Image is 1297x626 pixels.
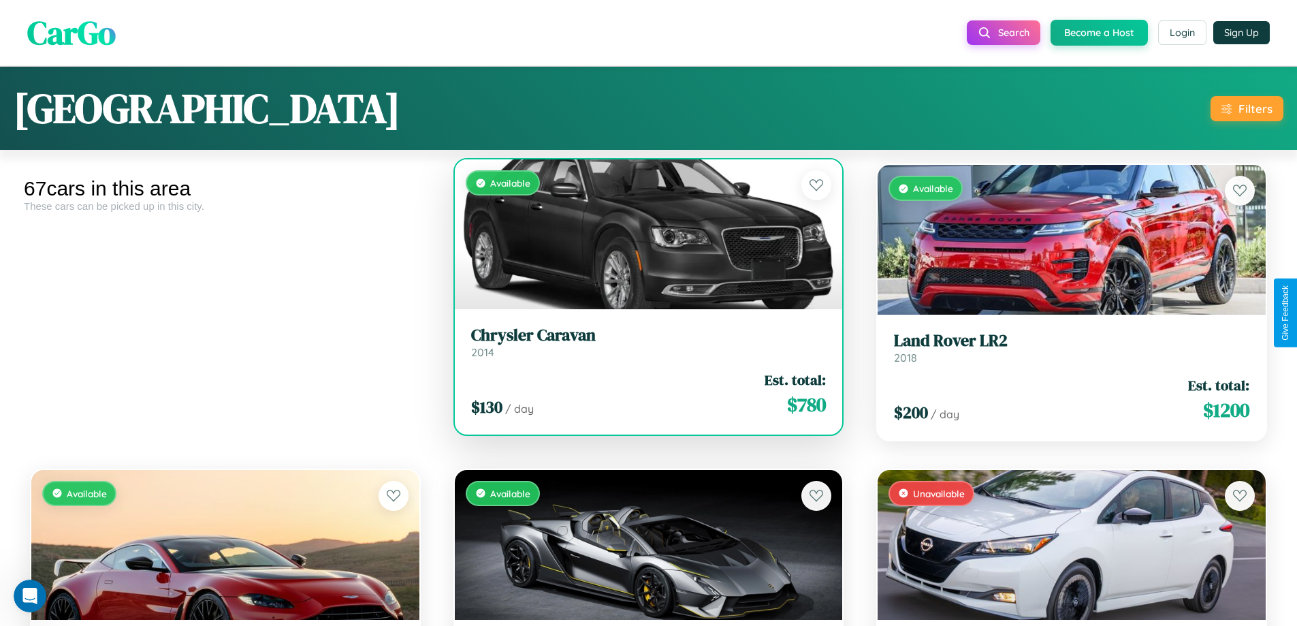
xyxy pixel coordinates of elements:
span: Available [490,177,530,189]
span: Unavailable [913,488,965,499]
span: Available [67,488,107,499]
a: Chrysler Caravan2014 [471,326,827,359]
div: Give Feedback [1281,285,1290,341]
span: $ 200 [894,401,928,424]
span: Available [913,183,953,194]
span: / day [931,407,959,421]
span: $ 130 [471,396,502,418]
button: Filters [1211,96,1283,121]
span: CarGo [27,10,116,55]
span: Available [490,488,530,499]
span: 2018 [894,351,917,364]
span: Est. total: [1188,375,1249,395]
span: $ 1200 [1203,396,1249,424]
button: Become a Host [1051,20,1148,46]
iframe: Intercom live chat [14,580,46,612]
span: Search [998,27,1029,39]
button: Search [967,20,1040,45]
div: Filters [1238,101,1272,116]
h3: Chrysler Caravan [471,326,827,345]
button: Sign Up [1213,21,1270,44]
h3: Land Rover LR2 [894,331,1249,351]
div: 67 cars in this area [24,177,427,200]
button: Login [1158,20,1206,45]
h1: [GEOGRAPHIC_DATA] [14,80,400,136]
span: 2014 [471,345,494,359]
a: Land Rover LR22018 [894,331,1249,364]
span: Est. total: [765,370,826,390]
span: / day [505,402,534,416]
span: $ 780 [787,391,826,418]
div: These cars can be picked up in this city. [24,200,427,212]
